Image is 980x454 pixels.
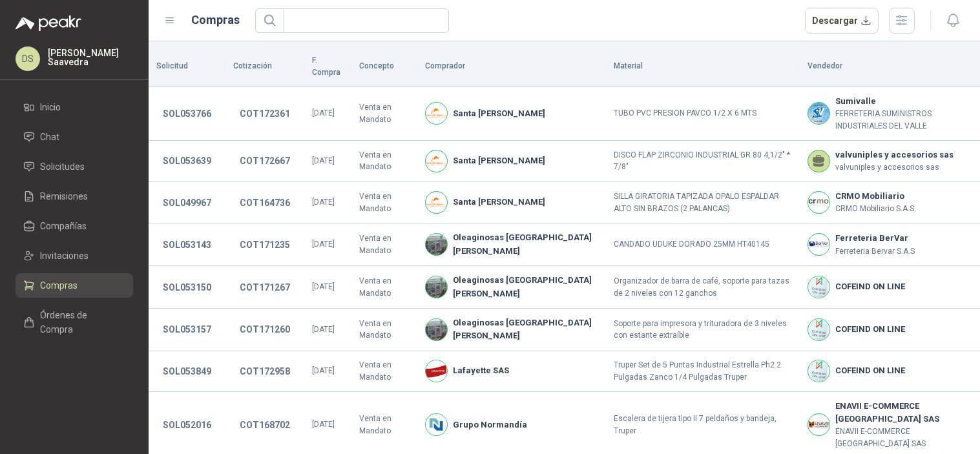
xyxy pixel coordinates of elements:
p: FERRETERIA SUMINISTROS INDUSTRIALES DEL VALLE [835,108,972,132]
th: F. Compra [304,46,351,87]
span: Solicitudes [40,160,85,174]
img: Company Logo [808,414,829,435]
span: [DATE] [312,420,335,429]
td: Organizador de barra de café, soporte para tazas de 2 niveles con 12 ganchos [606,266,800,309]
button: COT172667 [233,149,297,172]
p: valvuniples y accesorios sas [835,161,954,174]
td: SILLA GIRATORIA TAPIZADA OPALO ESPALDAR ALTO SIN BRAZOS (2 PALANCAS) [606,182,800,223]
span: [DATE] [312,325,335,334]
th: Cotización [225,46,304,87]
span: Invitaciones [40,249,89,263]
p: Ferreteria Bervar S.A.S [835,245,915,258]
b: Lafayette SAS [453,364,509,377]
span: [DATE] [312,240,335,249]
td: Venta en Mandato [351,351,417,392]
img: Company Logo [808,360,829,382]
b: Sumivalle [835,95,972,108]
h1: Compras [191,11,240,29]
span: [DATE] [312,366,335,375]
span: Chat [40,130,59,144]
span: Remisiones [40,189,88,203]
img: Company Logo [426,103,447,124]
b: Oleaginosas [GEOGRAPHIC_DATA][PERSON_NAME] [453,231,598,258]
span: Compras [40,278,78,293]
span: [DATE] [312,282,335,291]
p: CRMO Mobiliario S.A.S. [835,203,916,215]
button: SOL053766 [156,102,218,125]
b: Oleaginosas [GEOGRAPHIC_DATA][PERSON_NAME] [453,316,598,343]
button: SOL053639 [156,149,218,172]
img: Company Logo [426,360,447,382]
button: SOL053849 [156,360,218,383]
b: Santa [PERSON_NAME] [453,107,545,120]
img: Company Logo [426,414,447,435]
span: [DATE] [312,156,335,165]
span: Órdenes de Compra [40,308,121,336]
td: Venta en Mandato [351,87,417,141]
b: Santa [PERSON_NAME] [453,196,545,209]
a: Órdenes de Compra [16,303,133,342]
p: ENAVII E-COMMERCE [GEOGRAPHIC_DATA] SAS [835,426,972,450]
b: COFEIND ON LINE [835,280,905,293]
button: SOL049967 [156,191,218,214]
button: SOL052016 [156,413,218,437]
th: Comprador [417,46,606,87]
button: COT168702 [233,413,297,437]
th: Vendedor [800,46,980,87]
td: Soporte para impresora y trituradora de 3 niveles con estante extraíble [606,309,800,351]
button: COT172361 [233,102,297,125]
b: Santa [PERSON_NAME] [453,154,545,167]
b: Grupo Normandía [453,418,527,431]
a: Solicitudes [16,154,133,179]
a: Invitaciones [16,243,133,268]
img: Company Logo [426,192,447,213]
span: [DATE] [312,108,335,118]
span: Compañías [40,219,87,233]
b: CRMO Mobiliario [835,190,916,203]
b: valvuniples y accesorios sas [835,149,954,161]
td: CANDADO UDUKE DORADO 25MM HT40145 [606,223,800,266]
td: DISCO FLAP ZIRCONIO INDUSTRIAL GR 80 4,1/2" * 7/8" [606,141,800,182]
button: SOL053157 [156,318,218,341]
a: Compañías [16,214,133,238]
span: [DATE] [312,198,335,207]
b: COFEIND ON LINE [835,323,905,336]
button: Descargar [805,8,879,34]
img: Company Logo [426,150,447,172]
button: COT171260 [233,318,297,341]
img: Company Logo [426,276,447,298]
b: ENAVII E-COMMERCE [GEOGRAPHIC_DATA] SAS [835,400,972,426]
button: COT171235 [233,233,297,256]
img: Company Logo [426,234,447,255]
a: Remisiones [16,184,133,209]
p: [PERSON_NAME] Saavedra [48,48,133,67]
img: Company Logo [808,319,829,340]
a: Compras [16,273,133,298]
span: Inicio [40,100,61,114]
b: COFEIND ON LINE [835,364,905,377]
button: SOL053143 [156,233,218,256]
img: Company Logo [808,234,829,255]
td: TUBO PVC PRESION PAVCO 1/2 X 6 MTS [606,87,800,141]
td: Venta en Mandato [351,309,417,351]
button: COT164736 [233,191,297,214]
div: DS [16,46,40,71]
img: Company Logo [808,276,829,298]
td: Venta en Mandato [351,182,417,223]
button: SOL053150 [156,276,218,299]
th: Concepto [351,46,417,87]
img: Logo peakr [16,15,81,31]
th: Material [606,46,800,87]
th: Solicitud [149,46,225,87]
a: Inicio [16,95,133,119]
a: Chat [16,125,133,149]
img: Company Logo [808,192,829,213]
td: Venta en Mandato [351,266,417,309]
td: Venta en Mandato [351,223,417,266]
b: Oleaginosas [GEOGRAPHIC_DATA][PERSON_NAME] [453,274,598,300]
td: Truper Set de 5 Puntas Industrial Estrella Ph2 2 Pulgadas Zanco 1/4 Pulgadas Truper [606,351,800,392]
button: COT172958 [233,360,297,383]
td: Venta en Mandato [351,141,417,182]
button: COT171267 [233,276,297,299]
img: Company Logo [808,103,829,124]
